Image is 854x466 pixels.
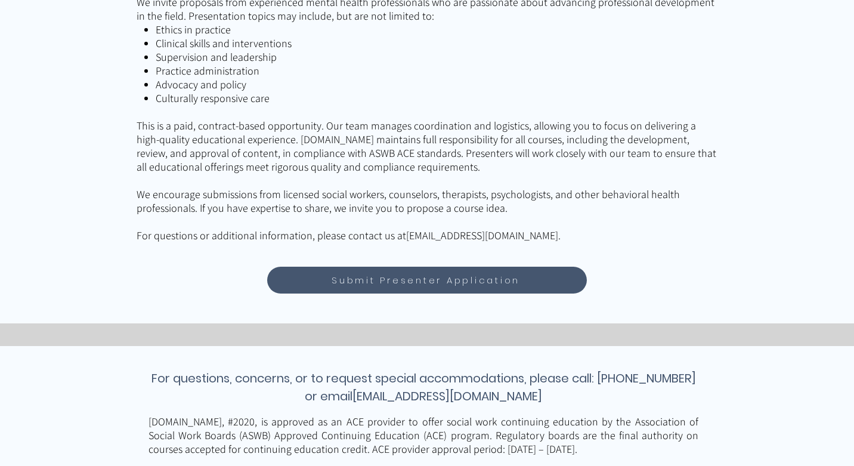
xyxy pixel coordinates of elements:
[332,273,520,287] span: Submit Presenter Application
[137,187,717,229] p: We encourage submissions from licensed social workers, counselors, therapists, psychologists, and...
[137,229,717,242] p: For questions or additional information, please contact us at .
[352,388,542,405] a: [EMAIL_ADDRESS][DOMAIN_NAME]
[156,36,717,50] p: Clinical skills and interventions
[151,370,696,405] span: For questions, concerns, or to request special accommodations, please call: [PHONE_NUMBER] or email
[156,78,717,91] p: Advocacy and policy
[267,267,587,294] a: Submit Presenter Application
[137,105,717,174] p: This is a paid, contract-based opportunity. Our team manages coordination and logistics, allowing...
[156,91,717,105] p: Culturally responsive care
[156,50,717,64] p: Supervision and leadership
[156,64,717,78] p: Practice administration
[156,23,717,36] p: Ethics in practice
[406,229,558,242] a: [EMAIL_ADDRESS][DOMAIN_NAME]
[148,415,698,456] p: [DOMAIN_NAME], #2020, is approved as an ACE provider to offer social work continuing education by...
